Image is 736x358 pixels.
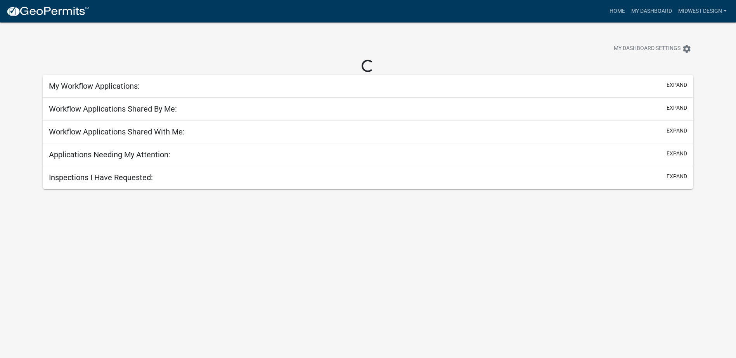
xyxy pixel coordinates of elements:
i: settings [682,44,691,53]
button: My Dashboard Settingssettings [608,41,698,56]
button: expand [667,172,687,181]
button: expand [667,81,687,89]
a: Midwest Design [675,4,730,19]
h5: Inspections I Have Requested: [49,173,153,182]
h5: Applications Needing My Attention: [49,150,170,159]
a: My Dashboard [628,4,675,19]
a: Home [606,4,628,19]
button: expand [667,127,687,135]
span: My Dashboard Settings [614,44,681,53]
h5: My Workflow Applications: [49,81,140,91]
button: expand [667,104,687,112]
h5: Workflow Applications Shared With Me: [49,127,185,136]
button: expand [667,150,687,158]
h5: Workflow Applications Shared By Me: [49,104,177,114]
